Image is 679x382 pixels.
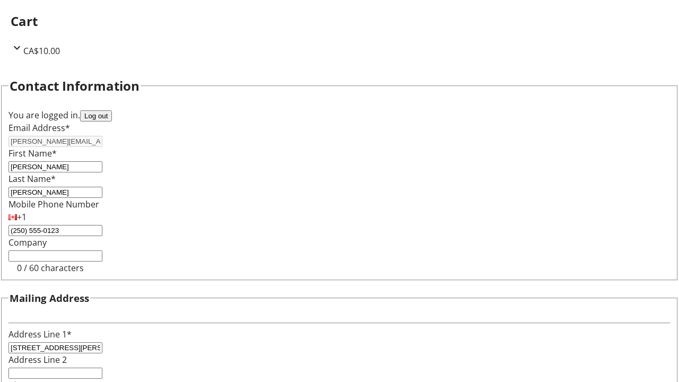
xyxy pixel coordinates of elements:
h2: Cart [11,12,668,31]
label: Last Name* [8,173,56,185]
tr-character-limit: 0 / 60 characters [17,262,84,274]
span: CA$10.00 [23,45,60,57]
label: Company [8,237,47,248]
label: First Name* [8,147,57,159]
label: Email Address* [8,122,70,134]
h3: Mailing Address [10,291,89,306]
label: Address Line 1* [8,328,72,340]
h2: Contact Information [10,76,140,95]
input: (506) 234-5678 [8,225,102,236]
div: You are logged in. [8,109,671,121]
label: Mobile Phone Number [8,198,99,210]
label: Address Line 2 [8,354,67,366]
input: Address [8,342,102,353]
button: Log out [80,110,112,121]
